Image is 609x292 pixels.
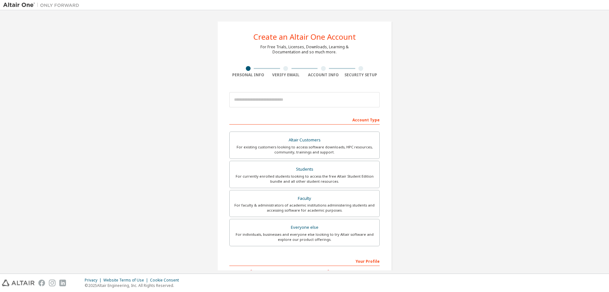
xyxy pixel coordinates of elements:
[150,278,183,283] div: Cookie Consent
[233,194,376,203] div: Faculty
[233,174,376,184] div: For currently enrolled students looking to access the free Altair Student Edition bundle and all ...
[38,280,45,286] img: facebook.svg
[85,283,183,288] p: © 2025 Altair Engineering, Inc. All Rights Reserved.
[267,72,305,78] div: Verify Email
[253,33,356,41] div: Create an Altair One Account
[49,280,56,286] img: instagram.svg
[233,136,376,145] div: Altair Customers
[260,44,349,55] div: For Free Trials, Licenses, Downloads, Learning & Documentation and so much more.
[103,278,150,283] div: Website Terms of Use
[342,72,380,78] div: Security Setup
[233,232,376,242] div: For individuals, businesses and everyone else looking to try Altair software and explore our prod...
[229,256,380,266] div: Your Profile
[306,269,380,274] label: Last Name
[229,114,380,125] div: Account Type
[233,203,376,213] div: For faculty & administrators of academic institutions administering students and accessing softwa...
[233,145,376,155] div: For existing customers looking to access software downloads, HPC resources, community, trainings ...
[3,2,82,8] img: Altair One
[233,165,376,174] div: Students
[229,269,303,274] label: First Name
[2,280,35,286] img: altair_logo.svg
[233,223,376,232] div: Everyone else
[85,278,103,283] div: Privacy
[304,72,342,78] div: Account Info
[59,280,66,286] img: linkedin.svg
[229,72,267,78] div: Personal Info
